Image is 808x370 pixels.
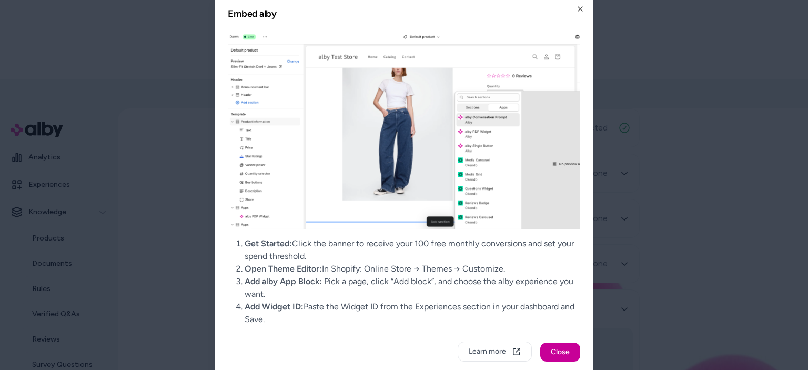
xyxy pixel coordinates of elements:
li: Pick a page, click “Add block”, and choose the alby experience you want. [245,275,580,301]
button: Close [540,343,580,362]
button: Learn more [458,342,532,362]
span: Get Started: [245,238,292,248]
span: Add alby App Block: [245,276,322,286]
span: Add Widget ID: [245,302,304,312]
li: In Shopify: Online Store → Themes → Customize. [245,263,580,275]
li: Click the banner to receive your 100 free monthly conversions and set your spend threshold. [245,237,580,263]
li: Paste the Widget ID from the Experiences section in your dashboard and Save. [245,301,580,326]
h2: Embed alby [228,9,580,18]
span: Open Theme Editor: [245,264,322,274]
img: Shopify Onboarding [228,31,580,229]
